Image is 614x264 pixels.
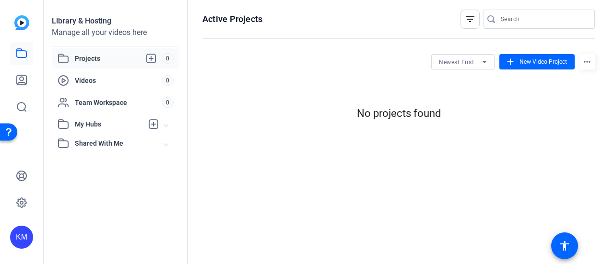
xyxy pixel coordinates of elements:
[520,57,567,66] span: New Video Project
[52,115,179,134] mat-expansion-panel-header: My Hubs
[579,54,595,69] mat-icon: more_horiz
[464,13,476,25] mat-icon: filter_list
[202,13,262,25] h1: Active Projects
[75,138,164,149] span: Shared With Me
[499,54,575,69] button: New Video Project
[501,13,587,25] input: Search
[162,53,174,64] span: 0
[52,15,179,27] div: Library & Hosting
[75,53,162,64] span: Projects
[75,119,143,129] span: My Hubs
[52,27,179,38] div: Manage all your videos here
[52,134,179,153] mat-expansion-panel-header: Shared With Me
[14,15,29,30] img: blue-gradient.svg
[559,240,570,252] mat-icon: accessibility
[202,105,595,121] div: No projects found
[10,226,33,249] div: KM
[439,59,474,66] span: Newest First
[162,97,174,108] span: 0
[505,57,516,67] mat-icon: add
[75,98,162,107] span: Team Workspace
[162,75,174,86] span: 0
[75,76,162,85] span: Videos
